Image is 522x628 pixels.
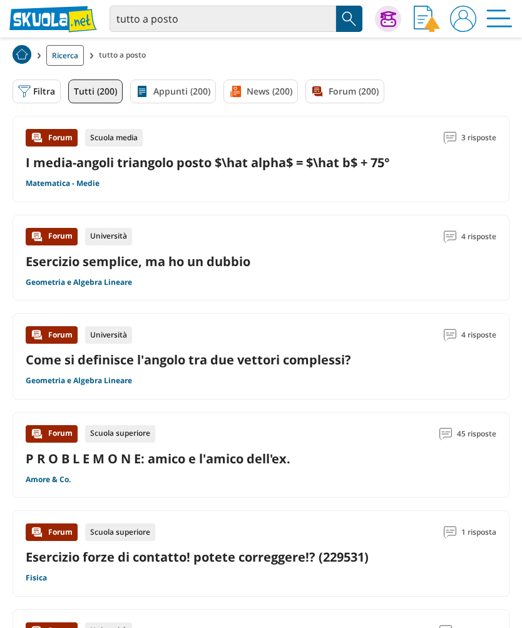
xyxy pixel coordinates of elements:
[31,230,43,243] img: Forum contenuto
[130,80,216,103] a: Appunti (200)
[444,329,456,341] img: Commenti lettura
[26,253,250,270] a: Esercizio semplice, ma ho un dubbio
[26,154,390,171] a: I media-angoli triangolo posto $\hat alpha$ = $\hat b$ + 75°
[13,45,31,66] a: Home
[26,548,369,565] a: Esercizio forze di contatto! potete correggere!? (229531)
[13,45,31,64] img: Home
[26,277,132,287] a: Geometria e Algebra Lineare
[136,85,148,98] img: Appunti filtro contenuto
[457,425,496,443] span: 45 risposte
[450,6,476,32] img: User avatar
[305,80,384,103] a: Forum (200)
[229,85,242,98] img: News filtro contenuto
[223,80,298,103] a: News (200)
[461,129,496,147] span: 3 risposte
[31,329,43,341] img: Forum contenuto
[461,326,496,344] span: 4 risposte
[486,6,513,32] img: Menù
[26,178,100,188] a: Matematica - Medie
[444,526,456,538] img: Commenti lettura
[381,11,396,27] img: Chiedi Tutor AI
[68,80,123,103] a: Tutti (200)
[461,523,496,541] span: 1 risposta
[26,523,78,541] div: Forum
[26,129,78,147] div: Forum
[26,425,78,443] div: Forum
[26,351,351,368] a: Come si definisce l'angolo tra due vettori complessi?
[85,425,155,443] div: Scuola superiore
[26,376,132,386] a: Geometria e Algebra Lineare
[26,475,71,485] a: Amore & Co.
[26,450,290,467] a: P R O B L E M O N E: amico e l'amico dell'ex.
[13,80,61,103] button: Filtra
[444,230,456,243] img: Commenti lettura
[85,326,132,344] div: Università
[439,428,452,440] img: Commenti lettura
[85,228,132,245] div: Università
[311,85,324,98] img: Forum filtro contenuto
[46,45,84,66] a: Ricerca
[340,9,359,28] img: Cerca appunti, riassunti o versioni
[26,228,78,245] div: Forum
[26,573,47,583] a: Fisica
[26,326,78,344] div: Forum
[461,228,496,245] span: 4 risposte
[85,523,155,541] div: Scuola superiore
[85,129,143,147] div: Scuola media
[18,85,31,98] img: Filtra filtri mobile
[31,131,43,144] img: Forum contenuto
[444,131,456,144] img: Commenti lettura
[31,428,43,440] img: Forum contenuto
[31,526,43,538] img: Forum contenuto
[336,6,362,32] button: Search Button
[414,6,440,32] img: Invia appunto
[110,6,336,32] input: Cerca appunti, riassunti o versioni
[99,45,151,66] span: tutto a posto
